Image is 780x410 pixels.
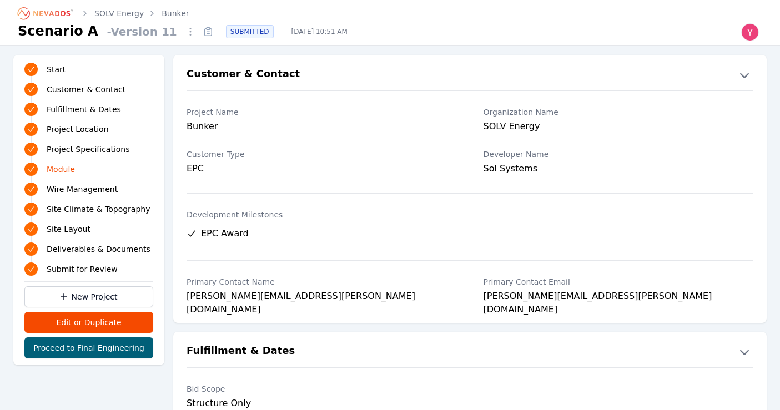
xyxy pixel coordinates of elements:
div: Bunker [187,120,457,135]
label: Organization Name [484,107,754,118]
img: Yoni Bennett [741,23,759,41]
span: - Version 11 [103,24,182,39]
h2: Customer & Contact [187,66,300,84]
label: Developer Name [484,149,754,160]
span: [DATE] 10:51 AM [283,27,356,36]
span: Customer & Contact [47,84,125,95]
nav: Progress [24,62,153,277]
div: [PERSON_NAME][EMAIL_ADDRESS][PERSON_NAME][DOMAIN_NAME] [484,290,754,305]
label: Project Name [187,107,457,118]
nav: Breadcrumb [18,4,189,22]
label: Customer Type [187,149,457,160]
h2: Fulfillment & Dates [187,343,295,361]
span: Project Specifications [47,144,130,155]
span: Project Location [47,124,109,135]
span: Site Climate & Topography [47,204,150,215]
div: EPC [187,162,457,175]
div: SUBMITTED [226,25,274,38]
span: Wire Management [47,184,118,195]
button: Proceed to Final Engineering [24,337,153,358]
h1: Scenario A [18,22,98,40]
button: Edit or Duplicate [24,312,153,333]
span: Fulfillment & Dates [47,104,121,115]
span: Submit for Review [47,264,118,275]
button: Fulfillment & Dates [173,343,767,361]
div: [PERSON_NAME][EMAIL_ADDRESS][PERSON_NAME][DOMAIN_NAME] [187,290,457,305]
span: Deliverables & Documents [47,244,150,255]
label: Bid Scope [187,383,457,394]
span: Site Layout [47,224,90,235]
a: Bunker [162,8,189,19]
label: Development Milestones [187,209,753,220]
span: Module [47,164,75,175]
a: New Project [24,286,153,307]
label: Primary Contact Email [484,276,754,287]
span: EPC Award [201,227,249,240]
div: SOLV Energy [484,120,754,135]
button: Customer & Contact [173,66,767,84]
label: Primary Contact Name [187,276,457,287]
div: Structure Only [187,397,457,410]
a: SOLV Energy [94,8,144,19]
div: Sol Systems [484,162,754,178]
span: Start [47,64,66,75]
